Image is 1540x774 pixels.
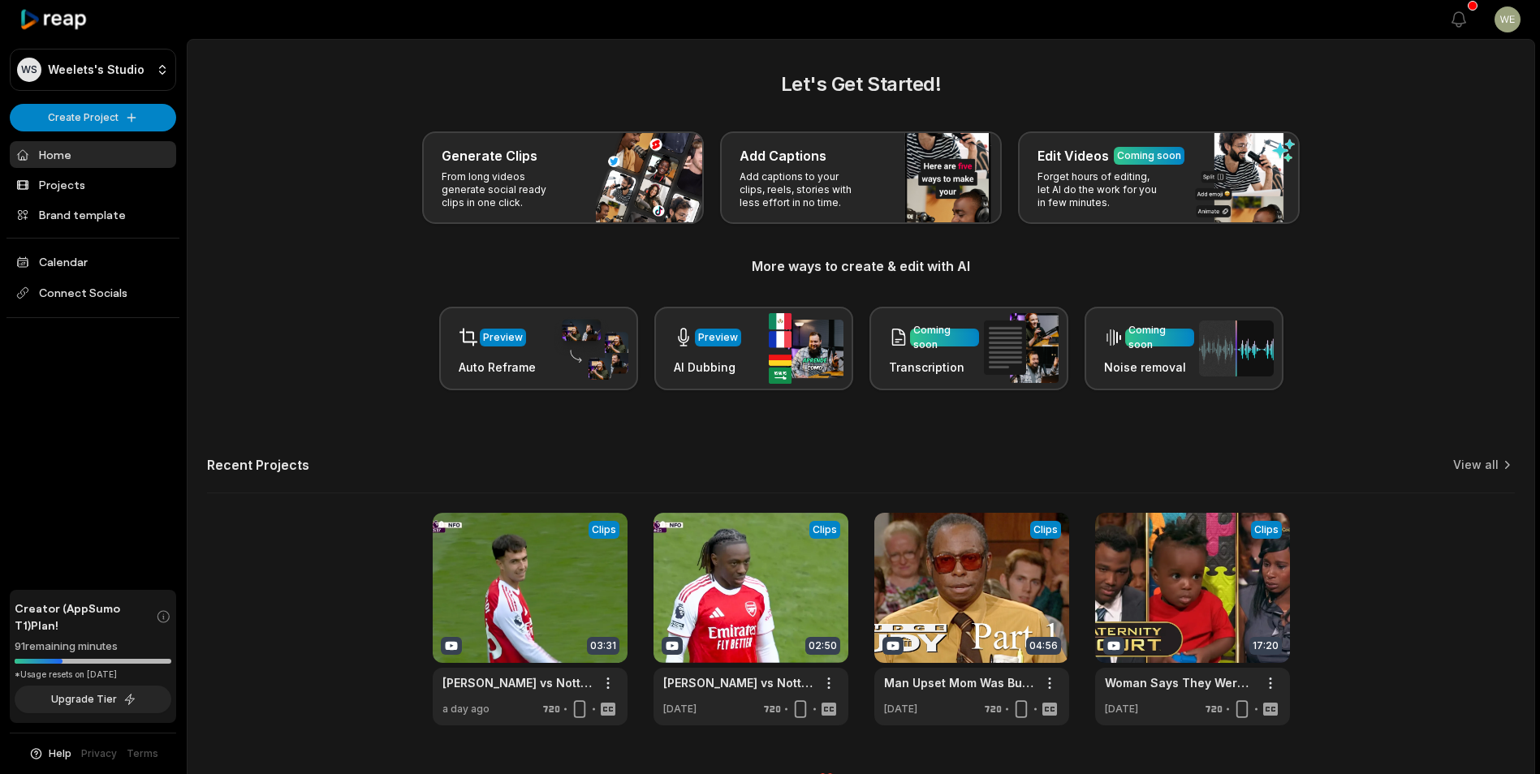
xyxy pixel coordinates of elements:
[207,70,1515,99] h2: Let's Get Started!
[740,146,826,166] h3: Add Captions
[10,201,176,228] a: Brand template
[49,746,71,761] span: Help
[15,686,171,713] button: Upgrade Tier
[10,278,176,307] span: Connect Socials
[1199,320,1274,376] img: noise_removal.png
[442,170,567,209] p: From long videos generate social ready clips in one click.
[698,330,738,345] div: Preview
[15,639,171,655] div: 91 remaining minutes
[984,313,1059,383] img: transcription.png
[207,457,309,473] h2: Recent Projects
[1128,323,1191,352] div: Coming soon
[17,58,41,82] div: WS
[48,62,145,77] p: Weelets's Studio
[740,170,865,209] p: Add captions to your clips, reels, stories with less effort in no time.
[554,317,628,381] img: auto_reframe.png
[483,330,523,345] div: Preview
[442,674,592,691] a: [PERSON_NAME] vs Nottingham Forest | 2 Goals | [DATE]
[1117,148,1181,163] div: Coming soon
[913,323,976,352] div: Coming soon
[889,359,979,376] h3: Transcription
[10,171,176,198] a: Projects
[769,313,843,384] img: ai_dubbing.png
[15,600,156,634] span: Creator (AppSumo T1) Plan!
[663,674,813,691] a: [PERSON_NAME] vs Nottingham Forest | [DATE]
[81,746,117,761] a: Privacy
[10,104,176,131] button: Create Project
[207,256,1515,276] h3: More ways to create & edit with AI
[1037,146,1109,166] h3: Edit Videos
[442,146,537,166] h3: Generate Clips
[28,746,71,761] button: Help
[1037,170,1163,209] p: Forget hours of editing, let AI do the work for you in few minutes.
[1104,359,1194,376] h3: Noise removal
[10,248,176,275] a: Calendar
[459,359,536,376] h3: Auto Reframe
[674,359,741,376] h3: AI Dubbing
[10,141,176,168] a: Home
[1105,674,1254,691] a: Woman Says They Were On A "Break" (Full Episode) | Paternity Court
[884,674,1033,691] a: Man Upset Mom Was Buried in His Plot! | Part 1
[15,669,171,681] div: *Usage resets on [DATE]
[1453,457,1499,473] a: View all
[127,746,158,761] a: Terms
